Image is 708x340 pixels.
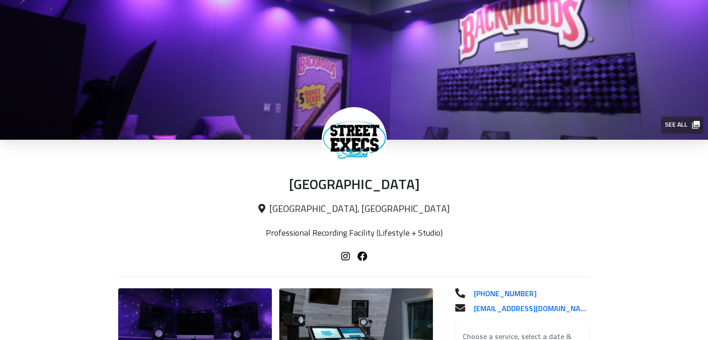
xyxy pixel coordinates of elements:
a: [EMAIL_ADDRESS][DOMAIN_NAME] [466,303,590,314]
span: See all [665,119,699,131]
p: [GEOGRAPHIC_DATA] [118,177,590,194]
a: [PHONE_NUMBER] [466,288,590,299]
img: Street Exec Studios [322,107,387,172]
p: Professional Recording Facility (Lifestyle + Studio) [236,228,472,238]
button: See all [661,116,703,134]
p: [GEOGRAPHIC_DATA], [GEOGRAPHIC_DATA] [118,204,590,215]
